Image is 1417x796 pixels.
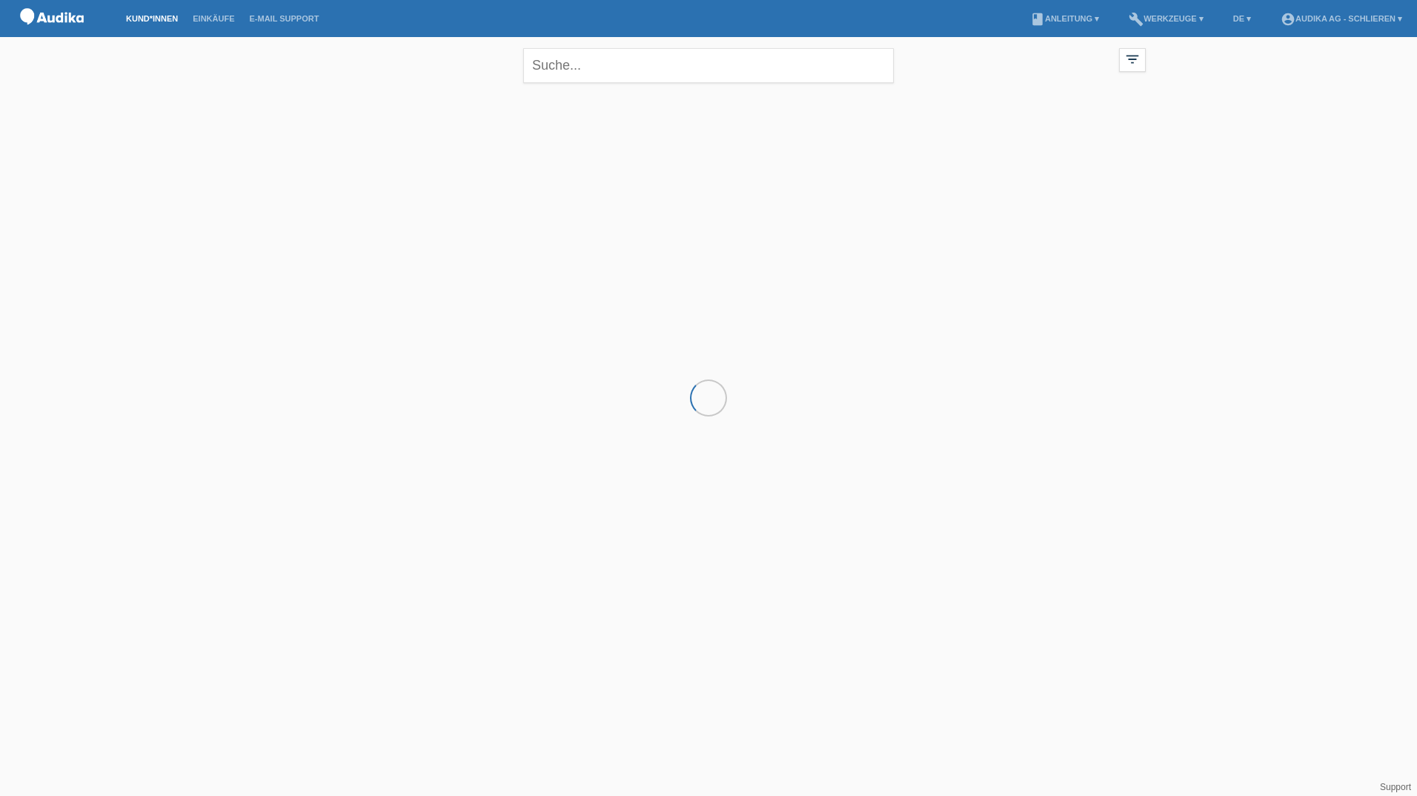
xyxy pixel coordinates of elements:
[1273,14,1410,23] a: account_circleAudika AG - Schlieren ▾
[1226,14,1258,23] a: DE ▾
[1281,12,1295,27] i: account_circle
[1124,51,1141,67] i: filter_list
[1380,782,1411,792] a: Support
[119,14,185,23] a: Kund*innen
[523,48,894,83] input: Suche...
[185,14,242,23] a: Einkäufe
[1129,12,1144,27] i: build
[1023,14,1106,23] a: bookAnleitung ▾
[15,29,89,40] a: POS — MF Group
[1030,12,1045,27] i: book
[242,14,327,23] a: E-Mail Support
[1121,14,1211,23] a: buildWerkzeuge ▾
